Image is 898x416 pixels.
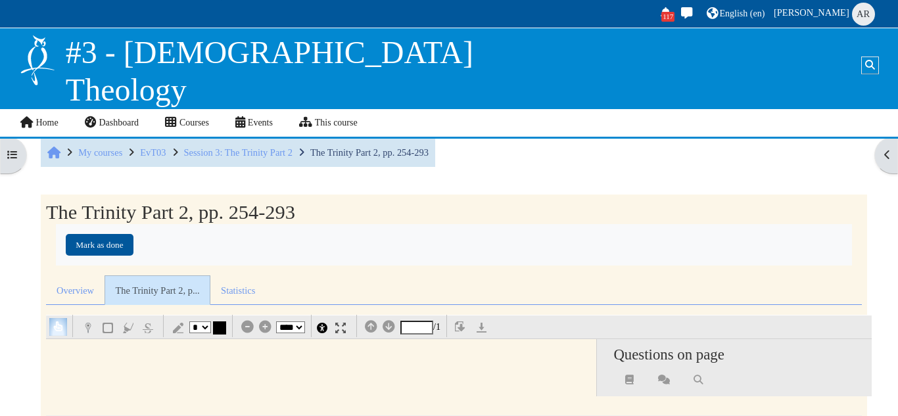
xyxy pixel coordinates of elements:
a: This course [286,109,371,137]
span: English ‎(en)‎ [720,9,765,18]
a: Toggle messaging drawer There are 0 unread conversations [677,4,697,24]
img: Highlight text and add a comment. [123,323,133,333]
a: Pick a color [213,321,226,335]
nav: Site links [19,109,358,137]
span: Home [35,118,58,127]
img: Add a Rectangle in the document and write a comment. [103,323,113,333]
h4: Questions on page [613,346,855,363]
img: Draw in the document with the pen. [173,323,183,333]
a: My courses [78,147,122,158]
span: Dashboard [99,118,139,127]
span: #3 - [DEMOGRAPHIC_DATA] Theology [66,35,473,108]
span: [PERSON_NAME] [774,7,849,18]
div: Show notification window with 117 new notifications [657,4,675,24]
button: Cursor [49,318,67,336]
a: Events [222,109,286,137]
span: / [362,318,440,336]
span: Number of pages [436,321,440,332]
nav: Breadcrumb [41,139,435,166]
img: Add a pin in the document and write a comment. [83,323,93,333]
div: 117 [661,12,674,22]
button: Highlight text and add a comment. [119,319,137,336]
i: Show all questions on this page [658,375,670,384]
a: The Trinity Part 2, p... [105,275,210,305]
a: Hide Annotations [317,321,333,332]
button: Add a Rectangle in the document and write a comment. [99,319,117,336]
a: Fullscreen [335,321,351,332]
img: Fullscreen [335,323,346,333]
span: Home [47,153,60,154]
a: Statistics [210,275,266,305]
i: Toggle messaging drawer [679,7,694,18]
a: Courses [152,109,222,137]
i: Show all questions in this document [624,375,636,384]
img: Logo [19,34,56,87]
span: Adam Rosenberg [852,3,875,26]
a: English ‎(en)‎ [704,4,767,24]
a: The Trinity Part 2, pp. 254-293 [310,147,429,158]
a: Home [6,109,72,137]
h2: The Trinity Part 2, pp. 254-293 [46,201,295,223]
i: Search [692,375,704,384]
a: Overview [46,275,105,305]
button: Add a pin in the document and write a comment. [79,319,97,336]
span: Courses [179,118,209,127]
span: This course [315,118,358,127]
button: Strikeout text and add a comment. [139,319,157,336]
a: User menu [772,1,879,26]
button: Draw in the document with the pen. [169,319,187,336]
a: Dashboard [72,109,152,137]
a: Session 3: The Trinity Part 2 [184,147,293,158]
img: download comments [477,323,486,333]
a: EvT03 [140,147,166,158]
img: download document [455,321,467,334]
span: Events [248,118,273,127]
button: Mark The Trinity Part 2, pp. 254-293 as done [66,234,133,255]
img: Strikeout text and add a comment. [143,323,153,333]
img: Hide Annotations [317,323,327,333]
